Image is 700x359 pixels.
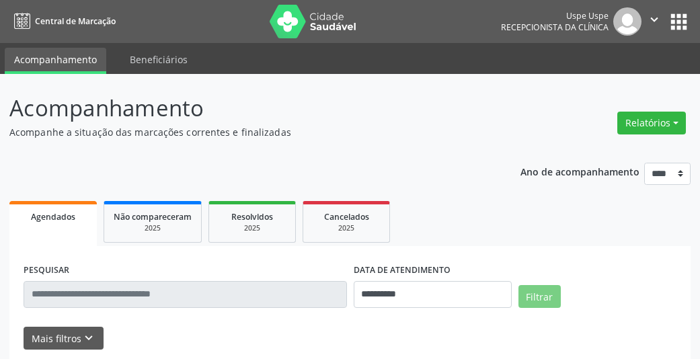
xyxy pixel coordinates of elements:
span: Não compareceram [114,211,192,223]
p: Acompanhe a situação das marcações correntes e finalizadas [9,125,486,139]
span: Resolvidos [231,211,273,223]
button: apps [667,10,691,34]
div: Uspe Uspe [501,10,609,22]
label: PESQUISAR [24,260,69,281]
button: Mais filtroskeyboard_arrow_down [24,327,104,350]
i:  [647,12,662,27]
span: Central de Marcação [35,15,116,27]
label: DATA DE ATENDIMENTO [354,260,451,281]
p: Acompanhamento [9,91,486,125]
img: img [613,7,641,36]
button: Filtrar [518,285,561,308]
span: Agendados [31,211,75,223]
i: keyboard_arrow_down [81,331,96,346]
button:  [641,7,667,36]
p: Ano de acompanhamento [520,163,639,179]
div: 2025 [219,223,286,233]
div: 2025 [114,223,192,233]
span: Recepcionista da clínica [501,22,609,33]
button: Relatórios [617,112,686,134]
div: 2025 [313,223,380,233]
span: Cancelados [324,211,369,223]
a: Beneficiários [120,48,197,71]
a: Central de Marcação [9,10,116,32]
a: Acompanhamento [5,48,106,74]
